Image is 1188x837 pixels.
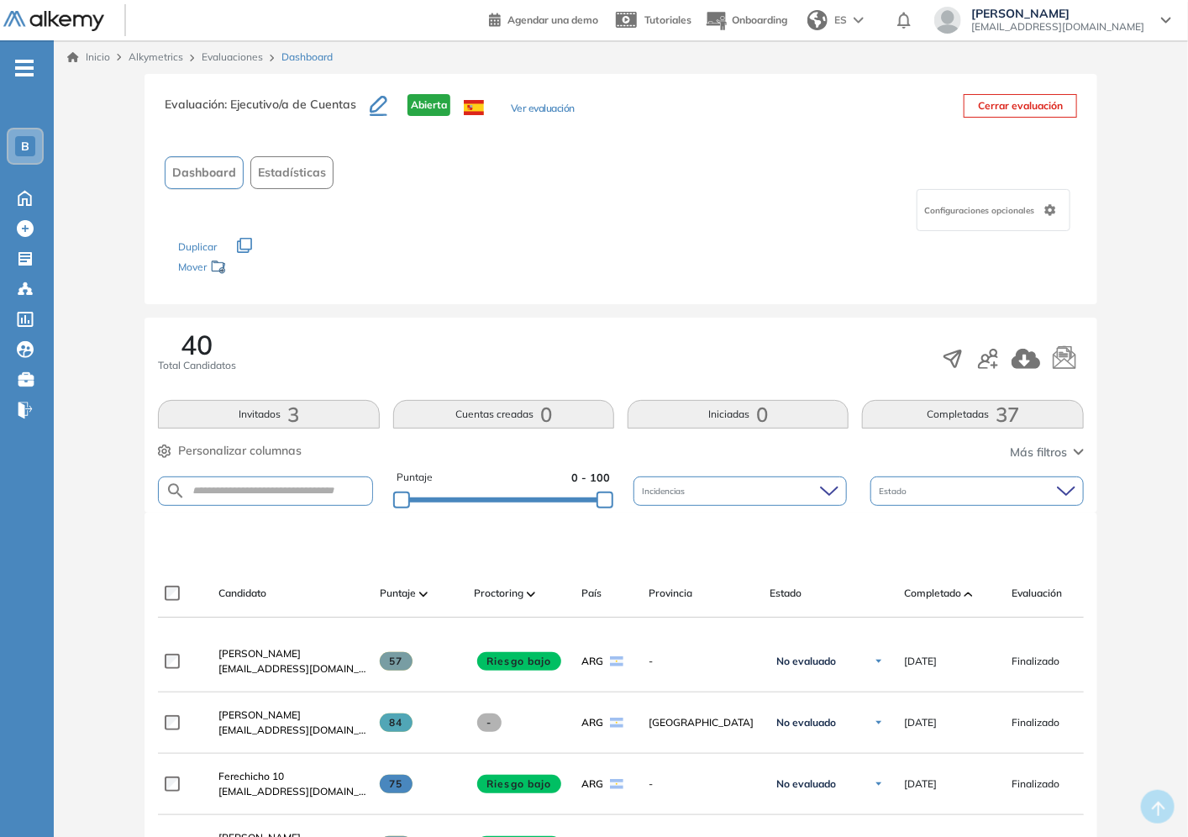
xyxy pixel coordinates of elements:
[464,100,484,115] img: ESP
[1104,756,1188,837] iframe: Chat Widget
[904,586,961,601] span: Completado
[862,400,1083,429] button: Completadas37
[527,592,535,597] img: [missing "en.ARROW_ALT" translation]
[917,189,1070,231] div: Configuraciones opcionales
[904,776,937,792] span: [DATE]
[202,50,263,63] a: Evaluaciones
[178,442,302,460] span: Personalizar columnas
[776,716,836,729] span: No evaluado
[834,13,847,28] span: ES
[477,713,502,732] span: -
[407,94,450,116] span: Abierta
[178,253,346,284] div: Mover
[158,442,302,460] button: Personalizar columnas
[971,20,1144,34] span: [EMAIL_ADDRESS][DOMAIN_NAME]
[649,776,756,792] span: -
[158,358,236,373] span: Total Candidatos
[218,708,301,721] span: [PERSON_NAME]
[181,331,213,358] span: 40
[489,8,598,29] a: Agendar una demo
[218,586,266,601] span: Candidato
[129,50,183,63] span: Alkymetrics
[964,94,1077,118] button: Cerrar evaluación
[1010,444,1067,461] span: Más filtros
[474,586,523,601] span: Proctoring
[610,656,623,666] img: ARG
[732,13,787,26] span: Onboarding
[178,240,217,253] span: Duplicar
[218,646,366,661] a: [PERSON_NAME]
[1104,756,1188,837] div: Widget de chat
[1012,654,1059,669] span: Finalizado
[258,164,326,182] span: Estadísticas
[393,400,614,429] button: Cuentas creadas0
[165,156,244,189] button: Dashboard
[581,715,603,730] span: ARG
[419,592,428,597] img: [missing "en.ARROW_ALT" translation]
[1012,776,1059,792] span: Finalizado
[218,769,366,784] a: Ferechicho 10
[642,485,688,497] span: Incidencias
[628,400,849,429] button: Iniciadas0
[250,156,334,189] button: Estadísticas
[581,654,603,669] span: ARG
[380,775,413,793] span: 75
[649,654,756,669] span: -
[224,97,356,112] span: : Ejecutivo/a de Cuentas
[218,708,366,723] a: [PERSON_NAME]
[3,11,104,32] img: Logo
[610,718,623,728] img: ARG
[965,592,973,597] img: [missing "en.ARROW_ALT" translation]
[166,481,186,502] img: SEARCH_ALT
[165,94,370,129] h3: Evaluación
[397,470,433,486] span: Puntaje
[477,775,561,793] span: Riesgo bajo
[776,777,836,791] span: No evaluado
[571,470,610,486] span: 0 - 100
[218,647,301,660] span: [PERSON_NAME]
[1012,715,1059,730] span: Finalizado
[158,400,379,429] button: Invitados3
[879,485,910,497] span: Estado
[380,586,416,601] span: Puntaje
[218,770,284,782] span: Ferechicho 10
[649,586,692,601] span: Provincia
[21,139,29,153] span: B
[218,723,366,738] span: [EMAIL_ADDRESS][DOMAIN_NAME]
[1012,586,1062,601] span: Evaluación
[380,652,413,671] span: 57
[380,713,413,732] span: 84
[874,718,884,728] img: Ícono de flecha
[507,13,598,26] span: Agendar una demo
[67,50,110,65] a: Inicio
[581,586,602,601] span: País
[971,7,1144,20] span: [PERSON_NAME]
[874,779,884,789] img: Ícono de flecha
[218,661,366,676] span: [EMAIL_ADDRESS][DOMAIN_NAME]
[649,715,756,730] span: [GEOGRAPHIC_DATA]
[870,476,1084,506] div: Estado
[644,13,691,26] span: Tutoriales
[924,204,1038,217] span: Configuraciones opcionales
[477,652,561,671] span: Riesgo bajo
[807,10,828,30] img: world
[218,784,366,799] span: [EMAIL_ADDRESS][DOMAIN_NAME]
[15,66,34,70] i: -
[705,3,787,39] button: Onboarding
[854,17,864,24] img: arrow
[281,50,333,65] span: Dashboard
[633,476,847,506] div: Incidencias
[904,654,937,669] span: [DATE]
[172,164,236,182] span: Dashboard
[511,101,575,118] button: Ver evaluación
[581,776,603,792] span: ARG
[1010,444,1084,461] button: Más filtros
[874,656,884,666] img: Ícono de flecha
[904,715,937,730] span: [DATE]
[610,779,623,789] img: ARG
[770,586,802,601] span: Estado
[776,655,836,668] span: No evaluado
